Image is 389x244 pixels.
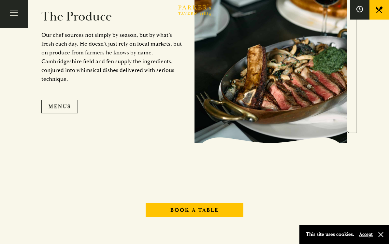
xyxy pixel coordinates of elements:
[146,203,243,217] a: Book A Table
[359,231,373,237] button: Accept
[378,231,384,238] button: Close and accept
[41,31,185,83] p: Our chef sources not simply by season, but by what’s fresh each day. He doesn’t just rely on loca...
[41,9,185,25] h2: The Produce
[41,100,78,113] a: Menus
[306,230,354,239] p: This site uses cookies.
